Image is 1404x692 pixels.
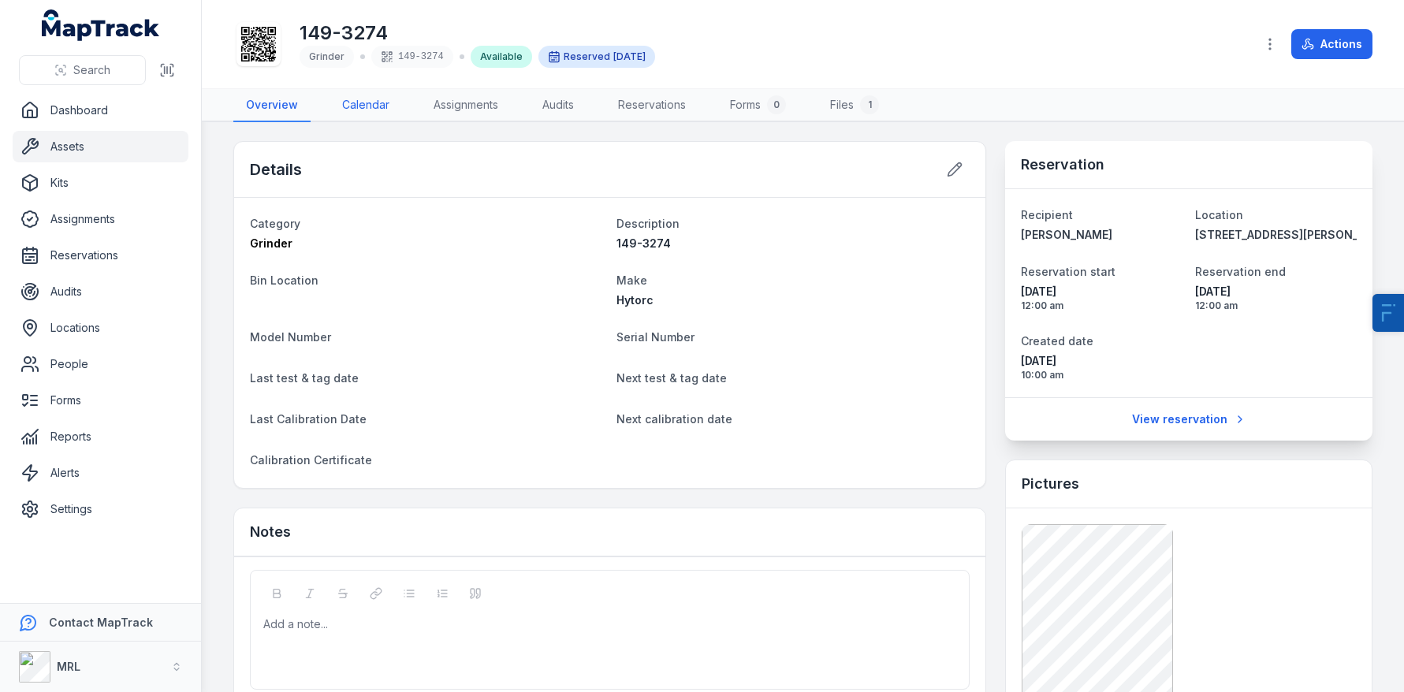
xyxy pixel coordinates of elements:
[233,89,311,122] a: Overview
[613,50,646,63] time: 22/09/2025, 12:00:00 am
[250,453,372,467] span: Calibration Certificate
[250,371,359,385] span: Last test & tag date
[1021,284,1182,312] time: 22/09/2025, 12:00:00 am
[616,236,671,250] span: 149-3274
[1022,473,1079,495] h3: Pictures
[1021,353,1182,369] span: [DATE]
[605,89,698,122] a: Reservations
[1122,404,1257,434] a: View reservation
[1291,29,1372,59] button: Actions
[1195,284,1357,299] span: [DATE]
[1021,208,1073,221] span: Recipient
[250,330,331,344] span: Model Number
[309,50,344,62] span: Grinder
[421,89,511,122] a: Assignments
[13,276,188,307] a: Audits
[1021,265,1115,278] span: Reservation start
[250,217,300,230] span: Category
[1195,208,1243,221] span: Location
[13,167,188,199] a: Kits
[817,89,892,122] a: Files1
[1021,369,1182,381] span: 10:00 am
[1021,334,1093,348] span: Created date
[616,371,727,385] span: Next test & tag date
[13,95,188,126] a: Dashboard
[616,293,654,307] span: Hytorc
[13,348,188,380] a: People
[1195,228,1395,241] span: [STREET_ADDRESS][PERSON_NAME]
[250,412,367,426] span: Last Calibration Date
[371,46,453,68] div: 149-3274
[300,20,655,46] h1: 149-3274
[19,55,146,85] button: Search
[1195,265,1286,278] span: Reservation end
[250,158,302,180] h2: Details
[1021,284,1182,299] span: [DATE]
[13,131,188,162] a: Assets
[250,236,292,250] span: Grinder
[13,457,188,489] a: Alerts
[530,89,587,122] a: Audits
[13,312,188,344] a: Locations
[13,385,188,416] a: Forms
[616,273,647,287] span: Make
[13,203,188,235] a: Assignments
[1195,227,1357,243] a: [STREET_ADDRESS][PERSON_NAME]
[73,62,110,78] span: Search
[471,46,532,68] div: Available
[57,660,80,673] strong: MRL
[538,46,655,68] div: Reserved
[1021,299,1182,312] span: 12:00 am
[250,521,291,543] h3: Notes
[616,330,695,344] span: Serial Number
[42,9,160,41] a: MapTrack
[13,240,188,271] a: Reservations
[1021,154,1104,176] h3: Reservation
[860,95,879,114] div: 1
[613,50,646,62] span: [DATE]
[717,89,799,122] a: Forms0
[330,89,402,122] a: Calendar
[1021,227,1182,243] a: [PERSON_NAME]
[13,421,188,452] a: Reports
[616,217,680,230] span: Description
[250,273,318,287] span: Bin Location
[616,412,732,426] span: Next calibration date
[13,493,188,525] a: Settings
[767,95,786,114] div: 0
[1195,284,1357,312] time: 27/09/2025, 12:00:00 am
[1195,299,1357,312] span: 12:00 am
[1021,353,1182,381] time: 15/09/2025, 10:00:15 am
[49,616,153,629] strong: Contact MapTrack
